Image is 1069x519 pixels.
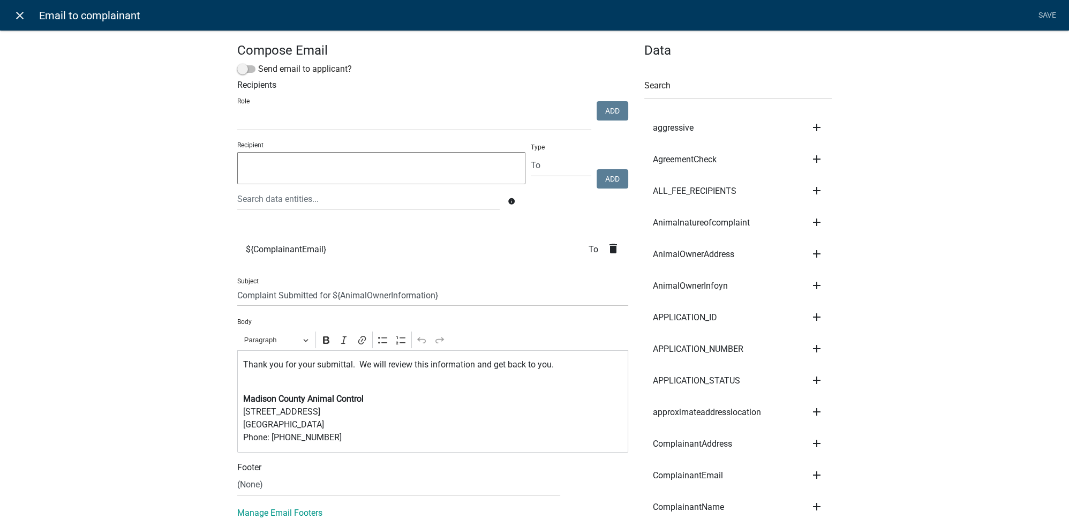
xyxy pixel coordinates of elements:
i: add [810,247,823,260]
button: Add [597,101,628,121]
span: ComplainantEmail [653,471,723,480]
i: add [810,469,823,482]
span: AgreementCheck [653,155,717,164]
p: Thank you for your submittal. We will review this information and get back to you. [243,358,623,384]
label: Role [237,98,250,104]
i: add [810,216,823,229]
span: APPLICATION_NUMBER [653,345,743,353]
a: Manage Email Footers [237,508,322,518]
h4: Data [644,43,832,58]
label: Type [531,144,545,151]
i: add [810,500,823,513]
i: add [810,279,823,292]
i: add [810,184,823,197]
input: Search data entities... [237,188,500,210]
i: close [13,9,26,22]
i: add [810,374,823,387]
i: add [810,153,823,166]
i: add [810,311,823,324]
h4: Compose Email [237,43,628,58]
i: add [810,405,823,418]
span: APPLICATION_STATUS [653,377,740,385]
p: Recipient [237,140,525,150]
button: Add [597,169,628,189]
i: delete [607,242,620,255]
button: Paragraph, Heading [239,332,313,348]
span: Animalnatureofcomplaint [653,219,750,227]
p: [STREET_ADDRESS] [GEOGRAPHIC_DATA] Phone: [PHONE_NUMBER] [243,393,623,444]
strong: Madison County Animal Control [243,394,364,404]
span: approximateaddresslocation [653,408,761,417]
i: add [810,121,823,134]
h6: Recipients [237,80,628,90]
i: info [508,198,515,205]
label: Send email to applicant? [237,63,352,76]
i: add [810,437,823,450]
span: ${ComplainantEmail} [246,245,326,254]
i: add [810,342,823,355]
div: Footer [229,461,636,474]
div: Editor toolbar [237,329,628,350]
span: AnimalOwnerInfoyn [653,282,728,290]
span: ComplainantAddress [653,440,732,448]
span: APPLICATION_ID [653,313,717,322]
span: To [589,245,607,254]
span: ComplainantName [653,503,724,512]
span: AnimalOwnerAddress [653,250,734,259]
span: ALL_FEE_RECIPIENTS [653,187,736,195]
span: Email to complainant [39,5,140,26]
div: Editor editing area: main. Press Alt+0 for help. [237,350,628,453]
a: Save [1034,5,1060,26]
span: Paragraph [244,334,300,347]
label: Body [237,319,252,325]
span: aggressive [653,124,694,132]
